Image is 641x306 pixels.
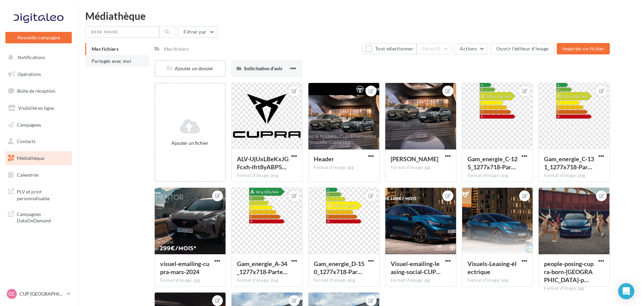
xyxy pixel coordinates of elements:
[460,46,477,51] span: Actions
[17,138,36,144] span: Contacts
[467,155,517,171] span: Gam_energie_C-125_1277x718-Partenaires_POS_RVB
[491,43,554,54] button: Ouvrir l'éditeur d'image
[362,43,416,54] button: Tout sélectionner
[155,65,225,72] div: Ajouter un dossier
[17,155,44,161] span: Médiathèque
[164,46,189,52] div: Mes fichiers
[17,71,41,77] span: Opérations
[4,67,73,81] a: Opérations
[4,151,73,165] a: Médiathèque
[4,118,73,132] a: Campagnes
[237,277,297,283] div: Format d'image: png
[158,140,222,146] div: Ajouter un fichier
[17,210,69,224] span: Campagnes DataOnDemand
[92,58,131,64] span: Partagés avec moi
[391,260,441,275] span: Visuel-emailing-leasing-social-CUPRA
[237,155,289,171] span: ALV-UjUxLBeKxJGFcxh-ifrt8yABP597wAf-YI-RxVn1au-qTepNcTlw
[4,101,73,115] a: Visibilité en ligne
[17,122,41,127] span: Campagnes
[544,286,604,292] div: Format d'image: jpg
[435,46,441,51] span: (0)
[4,134,73,148] a: Contacts
[454,43,488,54] button: Actions
[17,88,55,94] span: Boîte de réception
[237,173,297,179] div: Format d'image: png
[314,155,334,163] span: Header
[4,184,73,204] a: PLV et print personnalisable
[5,32,72,43] button: Nouvelle campagne
[5,288,72,300] a: CC CUP [GEOGRAPHIC_DATA]
[237,260,288,275] span: Gam_energie_A-34_1277x718-Partenaires_POS_RVB
[314,277,374,283] div: Format d'image: png
[391,155,438,163] span: CE-Leon-Formentor
[18,105,54,111] span: Visibilité en ligne
[85,11,633,21] div: Médiathèque
[160,277,220,283] div: Format d'image: jpg
[17,187,69,202] span: PLV et print personnalisable
[19,291,64,297] p: CUP [GEOGRAPHIC_DATA]
[18,54,45,60] span: Notifications
[9,291,15,297] span: CC
[618,283,634,299] div: Open Intercom Messenger
[314,260,364,275] span: Gam_energie_D-150_1277x718-Partenaires_POS_RVB
[4,207,73,227] a: Campagnes DataOnDemand
[92,46,118,52] span: Mes fichiers
[17,172,39,178] span: Calendrier
[467,260,516,275] span: Visuels-Leasing-électrique
[562,46,604,51] span: Importer un fichier
[178,26,217,38] button: Filtrer par
[544,260,594,283] span: people-posing-cupra-born-aurora-parked
[4,50,70,64] button: Notifications
[4,84,73,98] a: Boîte de réception
[544,155,594,171] span: Gam_energie_C-131_1277x718-Partenaires_POS_RVB
[544,173,604,179] div: Format d'image: png
[314,165,374,171] div: Format d'image: jpg
[467,277,528,283] div: Format d'image: png
[160,260,209,275] span: visuel-emailing-cupra-mars-2024
[4,168,73,182] a: Calendrier
[557,43,610,54] button: Importer un fichier
[467,173,528,179] div: Format d'image: png
[244,65,282,71] span: Sollicitation d'avis
[416,43,452,54] button: Gérer(0)
[391,165,451,171] div: Format d'image: jpg
[391,277,451,283] div: Format d'image: jpg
